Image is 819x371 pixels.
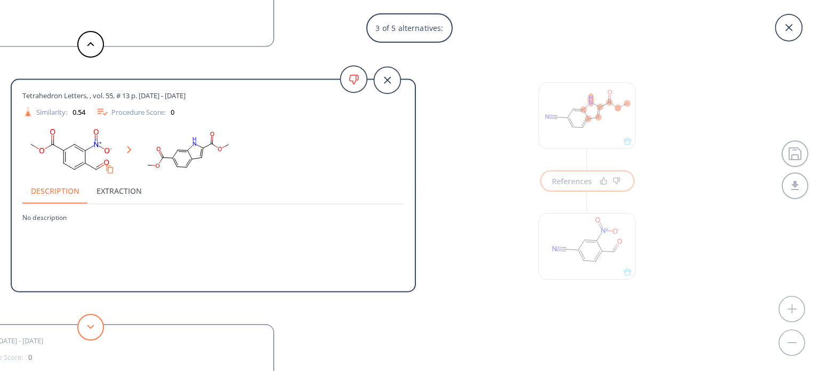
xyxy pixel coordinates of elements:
[22,106,85,117] div: Similarity:
[22,124,118,178] svg: COC(=O)c1ccc(C=O)c([N+](=O)[O-])c1
[96,106,174,119] div: Procedure Score:
[140,124,236,178] svg: COC(=O)c1ccc2cc(C(=O)OC)[nH]c2c1
[171,108,174,115] div: 0
[22,178,404,204] div: procedure tabs
[88,178,150,204] button: Extraction
[22,91,186,100] span: Tetrahedron Letters, , vol. 55, # 13 p. [DATE] - [DATE]
[22,204,404,222] p: No description
[22,178,88,204] button: Description
[73,108,85,115] div: 0.54
[101,161,118,178] button: Copy to clipboard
